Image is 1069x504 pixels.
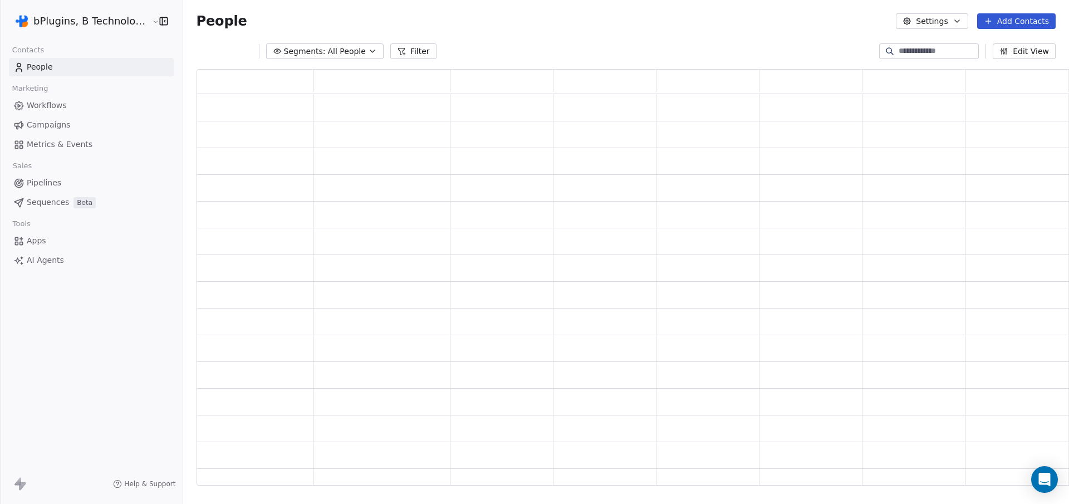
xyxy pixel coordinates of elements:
span: Workflows [27,100,67,111]
span: Help & Support [124,479,175,488]
span: Apps [27,235,46,247]
a: Metrics & Events [9,135,174,154]
span: People [27,61,53,73]
span: Metrics & Events [27,139,92,150]
button: bPlugins, B Technologies LLC [13,12,145,31]
a: Help & Support [113,479,175,488]
span: Sales [8,158,37,174]
span: Segments: [284,46,326,57]
a: SequencesBeta [9,193,174,212]
div: Open Intercom Messenger [1031,466,1058,493]
a: Apps [9,232,174,250]
a: AI Agents [9,251,174,270]
a: Pipelines [9,174,174,192]
button: Add Contacts [977,13,1056,29]
a: People [9,58,174,76]
span: Beta [73,197,96,208]
span: Marketing [7,80,53,97]
button: Filter [390,43,437,59]
button: Edit View [993,43,1056,59]
span: Contacts [7,42,49,58]
span: All People [328,46,366,57]
span: Campaigns [27,119,70,131]
button: Settings [896,13,968,29]
span: Tools [8,216,35,232]
span: AI Agents [27,255,64,266]
span: People [197,13,247,30]
span: Sequences [27,197,69,208]
span: Pipelines [27,177,61,189]
img: 4d237dd582c592203a1709821b9385ec515ed88537bc98dff7510fb7378bd483%20(2).png [16,14,29,28]
span: bPlugins, B Technologies LLC [33,14,149,28]
a: Campaigns [9,116,174,134]
a: Workflows [9,96,174,115]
